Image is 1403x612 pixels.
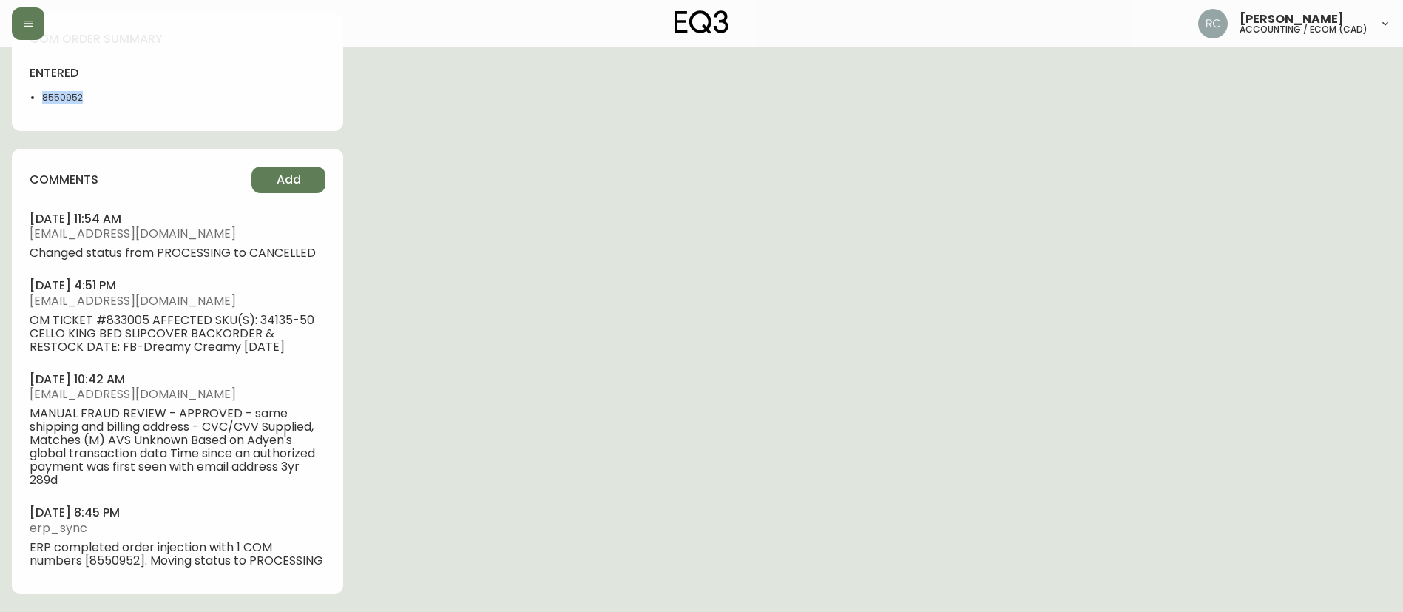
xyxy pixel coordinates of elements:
span: Changed status from PROCESSING to CANCELLED [30,246,325,260]
span: ERP completed order injection with 1 COM numbers [8550952]. Moving status to PROCESSING [30,541,325,568]
span: erp_sync [30,522,325,535]
span: [EMAIL_ADDRESS][DOMAIN_NAME] [30,388,325,401]
img: logo [675,10,729,34]
span: [PERSON_NAME] [1240,13,1344,25]
li: 8550952 [42,91,116,104]
span: [EMAIL_ADDRESS][DOMAIN_NAME] [30,227,325,241]
h4: [DATE] 10:42 am [30,371,325,388]
h4: comments [30,172,98,188]
img: f4ba4e02bd060be8f1386e3ca455bd0e [1198,9,1228,38]
h5: accounting / ecom (cad) [1240,25,1367,34]
h4: [DATE] 8:45 pm [30,505,325,521]
h4: [DATE] 4:51 pm [30,278,325,294]
span: MANUAL FRAUD REVIEW - APPROVED - same shipping and billing address - CVC/CVV Supplied, Matches (M... [30,407,325,487]
span: OM TICKET #833005 AFFECTED SKU(S): 34135-50 CELLO KING BED SLIPCOVER BACKORDER & RESTOCK DATE: FB... [30,314,325,354]
h4: [DATE] 11:54 am [30,211,325,227]
span: [EMAIL_ADDRESS][DOMAIN_NAME] [30,295,325,308]
button: Add [251,167,325,193]
span: Add [277,172,301,188]
h4: entered [30,65,116,81]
